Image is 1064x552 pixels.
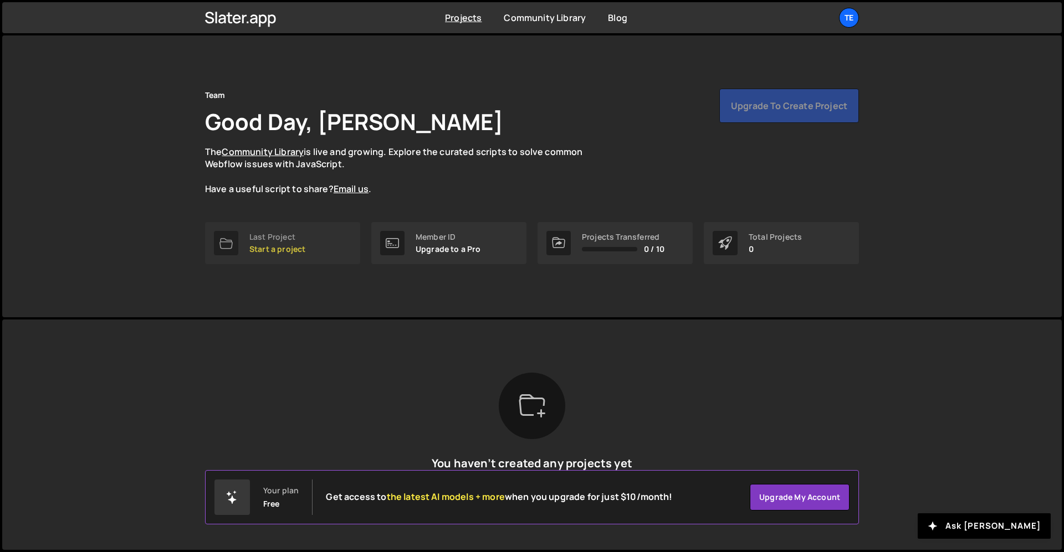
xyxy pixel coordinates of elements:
[504,12,586,24] a: Community Library
[416,245,481,254] p: Upgrade to a Pro
[749,245,802,254] p: 0
[326,492,672,502] h2: Get access to when you upgrade for just $10/month!
[249,233,305,241] div: Last Project
[582,233,664,241] div: Projects Transferred
[416,233,481,241] div: Member ID
[387,491,505,503] span: the latest AI models + more
[750,484,850,510] a: Upgrade my account
[263,486,299,495] div: Your plan
[445,12,482,24] a: Projects
[839,8,859,28] a: Te
[249,245,305,254] p: Start a project
[608,12,627,24] a: Blog
[334,183,369,195] a: Email us
[644,245,664,254] span: 0 / 10
[205,89,226,102] div: Team
[205,106,503,137] h1: Good Day, [PERSON_NAME]
[222,146,304,158] a: Community Library
[205,222,360,264] a: Last Project Start a project
[429,457,635,470] h5: You haven’t created any projects yet
[918,513,1051,539] button: Ask [PERSON_NAME]
[263,499,280,508] div: Free
[749,233,802,241] div: Total Projects
[205,146,604,195] p: The is live and growing. Explore the curated scripts to solve common Webflow issues with JavaScri...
